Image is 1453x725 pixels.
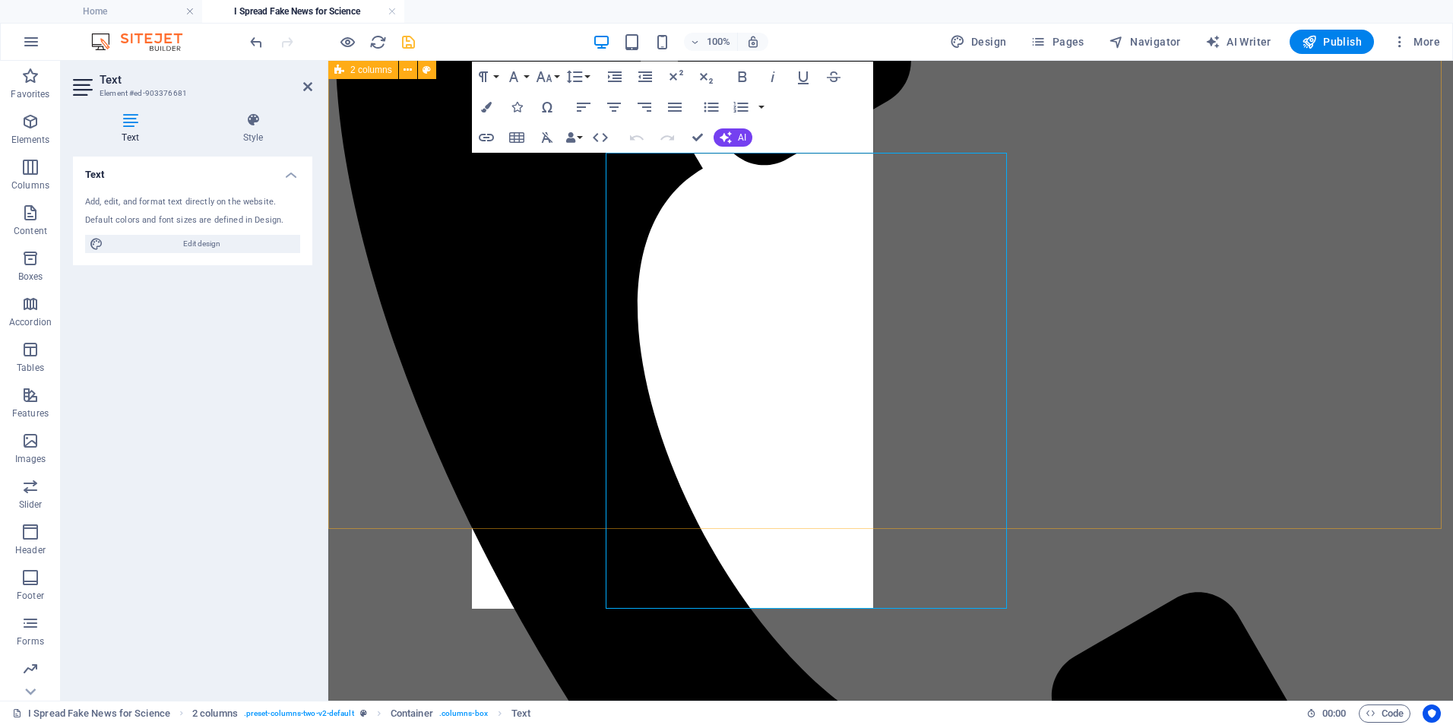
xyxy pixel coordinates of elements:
button: Edit design [85,235,300,253]
span: Navigator [1109,34,1181,49]
button: Clear Formatting [533,122,562,153]
a: Click to cancel selection. Double-click to open Pages [12,704,170,723]
div: Default colors and font sizes are defined in Design. [85,214,300,227]
h4: I Spread Fake News for Science [202,3,404,20]
nav: breadcrumb [192,704,530,723]
h4: Text [73,112,194,144]
button: AI Writer [1199,30,1277,54]
button: Strikethrough [819,62,848,92]
button: save [399,33,417,51]
button: Font Family [502,62,531,92]
button: Unordered List [697,92,726,122]
button: More [1386,30,1446,54]
span: 00 00 [1322,704,1346,723]
span: . columns-box [439,704,488,723]
button: Colors [472,92,501,122]
span: Code [1366,704,1404,723]
span: AI Writer [1205,34,1271,49]
span: 2 columns [350,65,392,74]
p: Images [15,453,46,465]
span: More [1392,34,1440,49]
button: Undo (Ctrl+Z) [622,122,651,153]
p: Elements [11,134,50,146]
span: : [1333,708,1335,719]
span: Edit design [108,235,296,253]
div: Add, edit, and format text directly on the website. [85,196,300,209]
button: Ordered List [726,92,755,122]
p: Tables [17,362,44,374]
span: Pages [1030,34,1084,49]
button: 100% [684,33,738,51]
p: Columns [11,179,49,192]
button: HTML [586,122,615,153]
h6: 100% [707,33,731,51]
button: Redo (Ctrl+Shift+Z) [653,122,682,153]
button: Confirm (Ctrl+⏎) [683,122,712,153]
i: This element is a customizable preset [360,709,367,717]
button: Increase Indent [600,62,629,92]
button: Underline (Ctrl+U) [789,62,818,92]
span: Publish [1302,34,1362,49]
button: Pages [1024,30,1090,54]
p: Marketing [9,681,51,693]
button: Publish [1290,30,1374,54]
button: Align Right [630,92,659,122]
button: Bold (Ctrl+B) [728,62,757,92]
h6: Session time [1306,704,1347,723]
span: Design [950,34,1007,49]
i: Undo: Change text (Ctrl+Z) [248,33,265,51]
p: Boxes [18,271,43,283]
p: Header [15,544,46,556]
h2: Text [100,73,312,87]
button: Line Height [563,62,592,92]
button: Ordered List [755,92,768,122]
button: Icons [502,92,531,122]
span: Click to select. Double-click to edit [511,704,530,723]
i: Reload page [369,33,387,51]
img: Editor Logo [87,33,201,51]
button: Navigator [1103,30,1187,54]
p: Content [14,225,47,237]
button: Align Center [600,92,628,122]
p: Accordion [9,316,52,328]
p: Footer [17,590,44,602]
button: Italic (Ctrl+I) [758,62,787,92]
p: Forms [17,635,44,647]
button: Design [944,30,1013,54]
span: . preset-columns-two-v2-default [244,704,354,723]
button: Insert Link [472,122,501,153]
button: Align Justify [660,92,689,122]
button: Align Left [569,92,598,122]
i: On resize automatically adjust zoom level to fit chosen device. [746,35,760,49]
button: reload [369,33,387,51]
button: Code [1359,704,1410,723]
button: Superscript [661,62,690,92]
h4: Text [73,157,312,184]
button: Decrease Indent [631,62,660,92]
button: AI [714,128,752,147]
p: Features [12,407,49,419]
button: Data Bindings [563,122,584,153]
p: Slider [19,499,43,511]
div: Design (Ctrl+Alt+Y) [944,30,1013,54]
i: Save (Ctrl+S) [400,33,417,51]
button: Paragraph Format [472,62,501,92]
h3: Element #ed-903376681 [100,87,282,100]
button: Insert Table [502,122,531,153]
p: Favorites [11,88,49,100]
span: Click to select. Double-click to edit [391,704,433,723]
h4: Style [194,112,312,144]
button: Subscript [692,62,720,92]
span: Click to select. Double-click to edit [192,704,238,723]
span: AI [738,133,746,142]
button: Font Size [533,62,562,92]
button: undo [247,33,265,51]
button: Special Characters [533,92,562,122]
button: Usercentrics [1423,704,1441,723]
